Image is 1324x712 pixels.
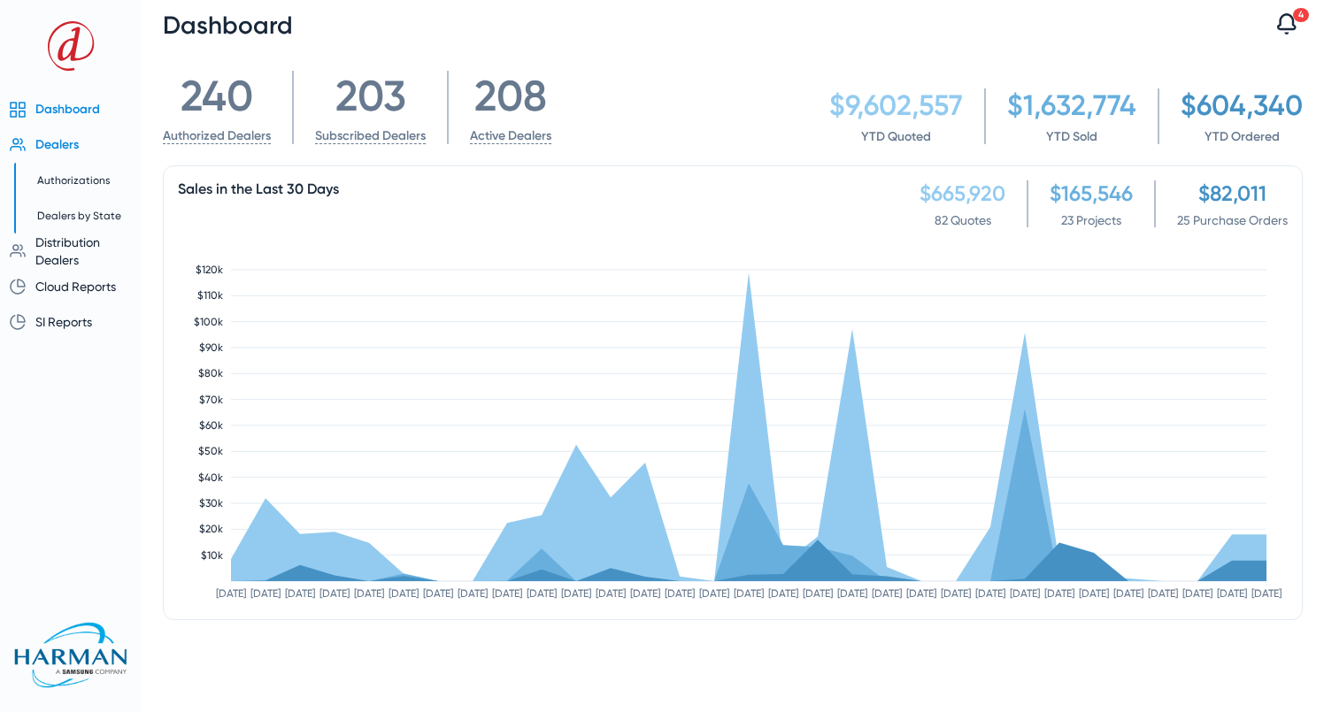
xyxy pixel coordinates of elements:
[1177,180,1288,206] div: $82,011
[194,316,223,328] text: $100k
[163,11,293,40] span: Dashboard
[216,587,246,600] text: [DATE]
[199,497,223,509] text: $30k
[829,88,963,122] div: $9,602,557
[1251,587,1282,600] text: [DATE]
[199,394,223,406] text: $70k
[1177,213,1288,227] span: 25 Purchase Orders
[975,587,1005,600] text: [DATE]
[178,180,339,197] span: Sales in the Last 30 Days
[37,210,121,222] span: Dealers by State
[699,587,729,600] text: [DATE]
[941,587,971,600] text: [DATE]
[1181,88,1303,122] div: $604,340
[734,587,764,600] text: [DATE]
[920,180,1005,206] div: $665,920
[35,235,100,267] span: Distribution Dealers
[861,129,931,144] a: YTD Quoted
[198,471,223,484] text: $40k
[1050,180,1133,206] div: $165,546
[1044,587,1074,600] text: [DATE]
[1113,587,1143,600] text: [DATE]
[35,137,79,152] span: Dealers
[906,587,936,600] text: [DATE]
[201,549,223,562] text: $10k
[492,587,522,600] text: [DATE]
[1205,129,1280,144] a: YTD Ordered
[1046,129,1097,144] a: YTD Sold
[196,264,223,276] text: $120k
[768,587,798,600] text: [DATE]
[1079,587,1109,600] text: [DATE]
[315,128,426,144] a: Subscribed Dealers
[458,587,488,600] text: [DATE]
[197,289,223,302] text: $110k
[319,587,350,600] text: [DATE]
[163,128,271,144] a: Authorized Dealers
[250,587,281,600] text: [DATE]
[837,587,867,600] text: [DATE]
[596,587,626,600] text: [DATE]
[199,341,223,354] text: $90k
[14,622,127,688] img: Harman%20Professional.png
[35,279,116,294] span: Cloud Reports
[163,71,271,121] div: 240
[199,419,223,432] text: $60k
[199,523,223,535] text: $20k
[35,102,100,117] span: Dashboard
[35,315,92,329] span: SI Reports
[1148,587,1178,600] text: [DATE]
[665,587,695,600] text: [DATE]
[423,587,453,600] text: [DATE]
[527,587,557,600] text: [DATE]
[630,587,660,600] text: [DATE]
[1007,88,1136,122] div: $1,632,774
[470,71,551,121] div: 208
[389,587,419,600] text: [DATE]
[1182,587,1212,600] text: [DATE]
[1217,587,1247,600] text: [DATE]
[470,128,551,144] a: Active Dealers
[920,213,1005,227] span: 82 Quotes
[354,587,384,600] text: [DATE]
[315,71,426,121] div: 203
[198,445,223,457] text: $50k
[198,367,223,379] text: $80k
[872,587,902,600] text: [DATE]
[37,174,110,187] span: Authorizations
[561,587,591,600] text: [DATE]
[803,587,833,600] text: [DATE]
[1010,587,1040,600] text: [DATE]
[1050,213,1133,227] span: 23 Projects
[285,587,315,600] text: [DATE]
